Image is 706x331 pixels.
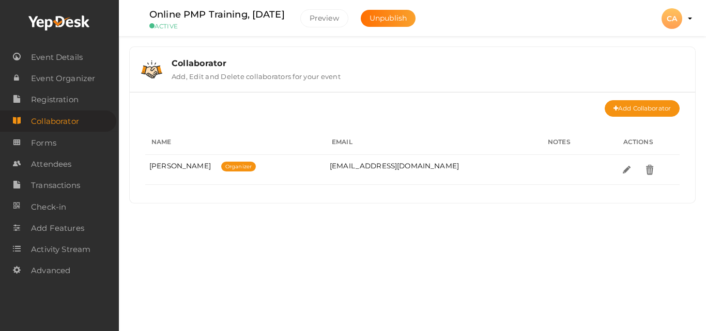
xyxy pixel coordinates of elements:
div: CA [662,8,682,29]
button: CA [658,8,685,29]
span: Event Details [31,47,83,68]
span: Registration [31,89,79,110]
span: Activity Stream [31,239,90,260]
label: Add, Edit and Delete collaborators for your event [172,68,341,81]
a: Add Collaborator [605,100,680,117]
a: Collaborator Add, Edit and Delete collaborators for your event [135,73,690,83]
span: Advanced [31,260,70,281]
span: Add Features [31,218,84,239]
td: [PERSON_NAME] [145,155,326,185]
th: Name [145,130,326,155]
label: Online PMP Training, [DATE] [149,7,285,22]
span: Attendees [31,154,71,175]
td: [EMAIL_ADDRESS][DOMAIN_NAME] [326,155,542,185]
img: delete.svg [644,164,655,175]
div: Collaborator [172,58,684,68]
small: ACTIVE [149,22,285,30]
span: Unpublish [370,13,407,23]
span: Check-in [31,197,66,217]
span: Event Organizer [31,68,95,89]
span: Transactions [31,175,80,196]
img: handshake.svg [141,60,162,78]
span: Organizer [221,162,256,171]
button: Unpublish [361,10,416,27]
th: Notes [542,130,596,155]
span: Collaborator [31,111,79,132]
th: Actions [596,130,680,155]
button: Preview [300,9,348,27]
span: Forms [31,133,56,153]
th: Email [326,130,542,155]
profile-pic: CA [662,14,682,23]
img: edit.svg [621,164,632,175]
